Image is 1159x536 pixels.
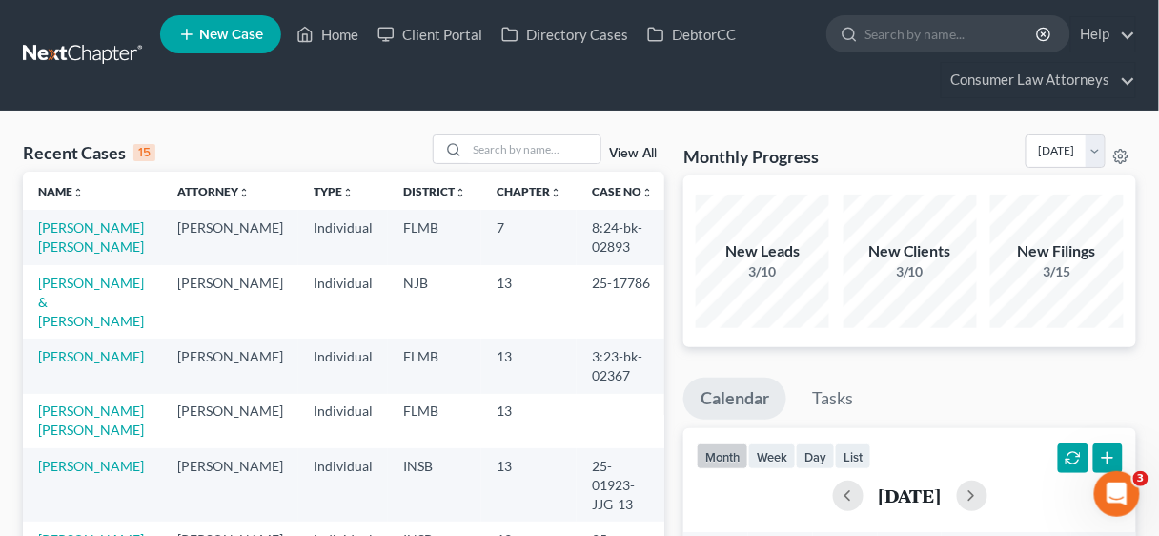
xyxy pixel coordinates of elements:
[388,339,481,393] td: FLMB
[72,187,84,198] i: unfold_more
[199,28,263,42] span: New Case
[696,262,829,281] div: 3/10
[38,275,144,329] a: [PERSON_NAME] & [PERSON_NAME]
[162,448,298,522] td: [PERSON_NAME]
[467,135,600,163] input: Search by name...
[592,184,653,198] a: Case Nounfold_more
[238,187,250,198] i: unfold_more
[795,378,870,420] a: Tasks
[287,17,368,52] a: Home
[162,394,298,448] td: [PERSON_NAME]
[388,210,481,264] td: FLMB
[864,16,1039,52] input: Search by name...
[298,265,388,339] td: Individual
[697,443,748,469] button: month
[298,448,388,522] td: Individual
[368,17,492,52] a: Client Portal
[38,219,144,255] a: [PERSON_NAME] [PERSON_NAME]
[388,448,481,522] td: INSB
[942,63,1135,97] a: Consumer Law Attorneys
[388,265,481,339] td: NJB
[1094,471,1140,517] iframe: Intercom live chat
[162,265,298,339] td: [PERSON_NAME]
[609,147,657,160] a: View All
[298,394,388,448] td: Individual
[342,187,354,198] i: unfold_more
[683,145,819,168] h3: Monthly Progress
[38,402,144,438] a: [PERSON_NAME] [PERSON_NAME]
[641,187,653,198] i: unfold_more
[497,184,561,198] a: Chapterunfold_more
[481,394,577,448] td: 13
[844,262,977,281] div: 3/10
[133,144,155,161] div: 15
[577,265,668,339] td: 25-17786
[481,339,577,393] td: 13
[696,240,829,262] div: New Leads
[638,17,745,52] a: DebtorCC
[403,184,466,198] a: Districtunfold_more
[162,210,298,264] td: [PERSON_NAME]
[748,443,796,469] button: week
[162,339,298,393] td: [PERSON_NAME]
[835,443,871,469] button: list
[683,378,786,420] a: Calendar
[577,448,668,522] td: 25-01923-JJG-13
[879,485,942,505] h2: [DATE]
[577,210,668,264] td: 8:24-bk-02893
[38,458,144,474] a: [PERSON_NAME]
[990,262,1124,281] div: 3/15
[38,348,144,364] a: [PERSON_NAME]
[492,17,638,52] a: Directory Cases
[1071,17,1135,52] a: Help
[177,184,250,198] a: Attorneyunfold_more
[23,141,155,164] div: Recent Cases
[298,339,388,393] td: Individual
[481,265,577,339] td: 13
[844,240,977,262] div: New Clients
[796,443,835,469] button: day
[481,210,577,264] td: 7
[38,184,84,198] a: Nameunfold_more
[990,240,1124,262] div: New Filings
[577,339,668,393] td: 3:23-bk-02367
[1133,471,1149,486] span: 3
[455,187,466,198] i: unfold_more
[388,394,481,448] td: FLMB
[314,184,354,198] a: Typeunfold_more
[550,187,561,198] i: unfold_more
[298,210,388,264] td: Individual
[481,448,577,522] td: 13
